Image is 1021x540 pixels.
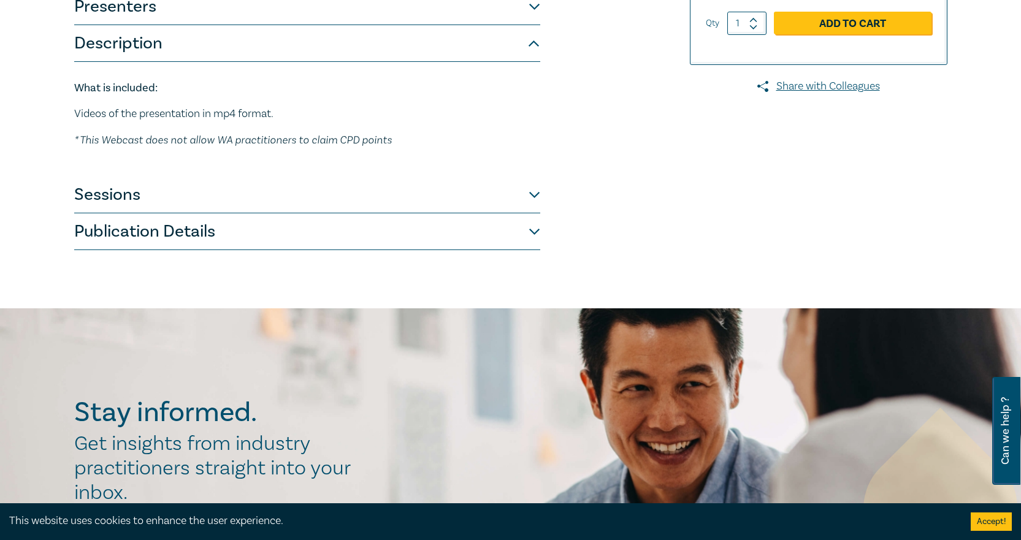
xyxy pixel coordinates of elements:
span: Can we help ? [1000,384,1011,477]
input: 1 [727,12,767,35]
strong: What is included: [74,81,158,95]
p: Videos of the presentation in mp4 format. [74,106,540,122]
div: This website uses cookies to enhance the user experience. [9,513,952,529]
h2: Get insights from industry practitioners straight into your inbox. [74,432,364,505]
a: Share with Colleagues [690,78,947,94]
h2: Stay informed. [74,397,364,428]
button: Publication Details [74,213,540,250]
a: Add to Cart [774,12,931,35]
button: Sessions [74,177,540,213]
button: Description [74,25,540,62]
label: Qty [706,17,719,30]
button: Accept cookies [971,512,1012,531]
em: * This Webcast does not allow WA practitioners to claim CPD points [74,133,392,146]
